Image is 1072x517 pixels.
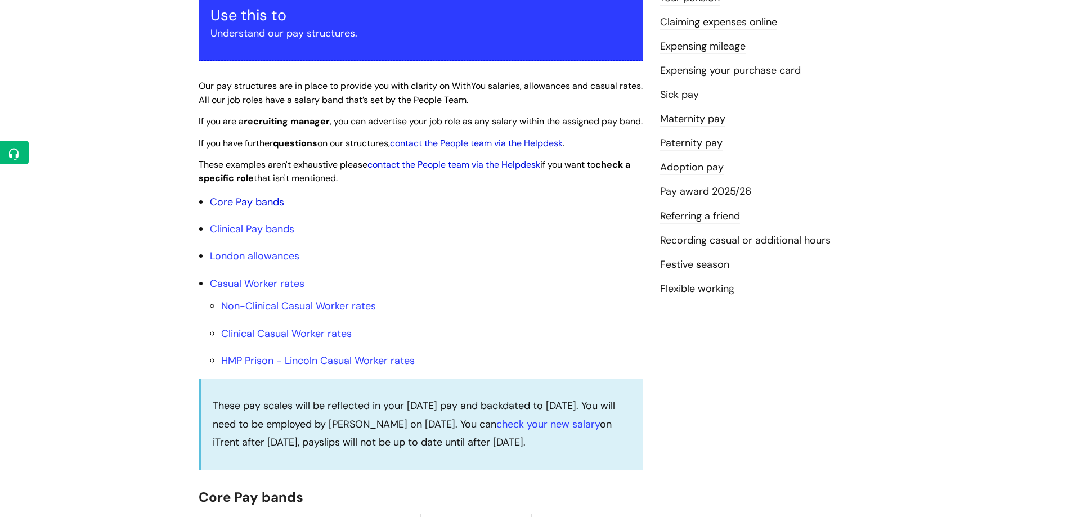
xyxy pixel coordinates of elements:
p: These pay scales will be reflected in your [DATE] pay and backdated to [DATE]. You will need to b... [213,397,632,451]
a: Casual Worker rates [210,277,304,290]
a: Adoption pay [660,160,724,175]
span: If you have further on our structures, . [199,137,564,149]
a: HMP Prison - Lincoln Casual Worker rates [221,354,415,367]
h3: Use this to [210,6,631,24]
a: Festive season [660,258,729,272]
a: London allowances [210,249,299,263]
a: Expensing mileage [660,39,746,54]
a: Referring a friend [660,209,740,224]
a: contact the People team via the Helpdesk [390,137,563,149]
a: Maternity pay [660,112,725,127]
a: Core Pay bands [210,195,284,209]
strong: recruiting manager [244,115,330,127]
a: Pay award 2025/26 [660,185,751,199]
a: check your new salary [496,417,600,431]
a: contact the People team via the Helpdesk [367,159,540,170]
a: Expensing your purchase card [660,64,801,78]
a: Sick pay [660,88,699,102]
a: Clinical Casual Worker rates [221,327,352,340]
a: Flexible working [660,282,734,296]
span: Core Pay bands [199,488,303,506]
span: These examples aren't exhaustive please if you want to that isn't mentioned. [199,159,630,185]
a: Non-Clinical Casual Worker rates [221,299,376,313]
span: Our pay structures are in place to provide you with clarity on WithYou salaries, allowances and c... [199,80,643,106]
a: Clinical Pay bands [210,222,294,236]
a: Claiming expenses online [660,15,777,30]
a: Paternity pay [660,136,723,151]
p: Understand our pay structures. [210,24,631,42]
a: Recording casual or additional hours [660,233,831,248]
strong: questions [273,137,317,149]
span: If you are a , you can advertise your job role as any salary within the assigned pay band. [199,115,643,127]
